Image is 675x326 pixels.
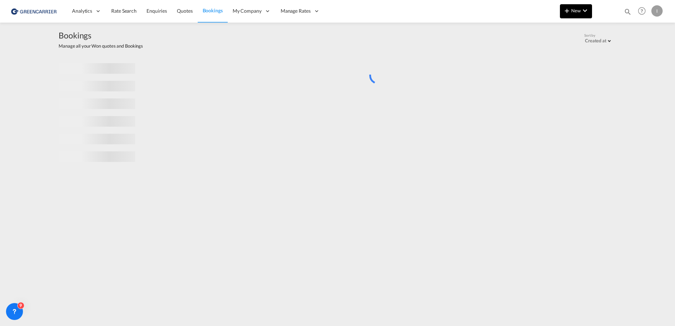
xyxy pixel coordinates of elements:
[563,6,571,15] md-icon: icon-plus 400-fg
[581,6,589,15] md-icon: icon-chevron-down
[584,33,595,38] span: Sort by
[177,8,192,14] span: Quotes
[651,5,663,17] div: I
[563,8,589,13] span: New
[59,43,143,49] span: Manage all your Won quotes and Bookings
[233,7,262,14] span: My Company
[281,7,311,14] span: Manage Rates
[72,7,92,14] span: Analytics
[11,3,58,19] img: 1378a7308afe11ef83610d9e779c6b34.png
[111,8,137,14] span: Rate Search
[560,4,592,18] button: icon-plus 400-fgNewicon-chevron-down
[636,5,648,17] span: Help
[624,8,632,18] div: icon-magnify
[59,30,143,41] span: Bookings
[203,7,223,13] span: Bookings
[636,5,651,18] div: Help
[585,38,607,43] div: Created at
[624,8,632,16] md-icon: icon-magnify
[147,8,167,14] span: Enquiries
